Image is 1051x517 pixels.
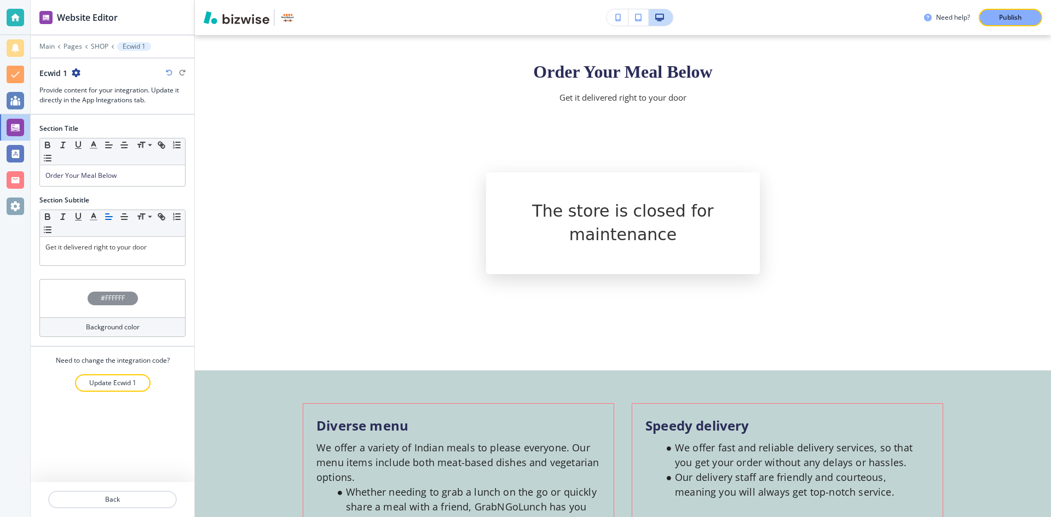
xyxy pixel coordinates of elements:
button: Update Ecwid 1 [75,374,151,392]
button: Back [48,491,177,508]
span: Our delivery staff are friendly and courteous, meaning you will always get top-notch service. [675,470,894,498]
h3: Provide content for your integration. Update it directly in the App Integrations tab. [39,85,186,105]
p: We offer a variety of Indian meals to please everyone. Our menu items include both meat-based dis... [316,440,600,485]
span: Order Your Meal Below [533,62,712,82]
span: The store is closed for maintenance [224,88,406,131]
span: Order Your Meal Below [45,171,117,180]
h2: Section Title [39,124,78,133]
button: Ecwid 1 [117,42,151,51]
p: Update Ecwid 1 [89,378,136,388]
img: Your Logo [279,9,297,26]
button: Pages [63,43,82,50]
strong: Speedy delivery [645,416,749,434]
p: Get it delivered right to your door [308,91,938,104]
h4: #FFFFFF [101,293,125,303]
button: Publish [979,9,1042,26]
button: Main [39,43,55,50]
button: #FFFFFFBackground color [39,279,186,337]
h2: Section Subtitle [39,195,89,205]
strong: Diverse menu [316,416,408,434]
h2: Ecwid 1 [39,67,67,79]
p: Get it delivered right to your door [45,242,180,252]
h4: Need to change the integration code? [56,356,170,365]
p: Back [49,495,176,504]
img: editor icon [39,11,53,24]
button: SHOP [91,43,108,50]
img: Bizwise Logo [204,11,269,24]
p: Publish [999,13,1022,22]
h4: Background color [86,322,140,332]
h2: Website Editor [57,11,118,24]
span: We offer fast and reliable delivery services, so that you get your order without any delays or ha... [675,441,915,469]
p: Ecwid 1 [123,43,146,50]
h3: Need help? [936,13,970,22]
